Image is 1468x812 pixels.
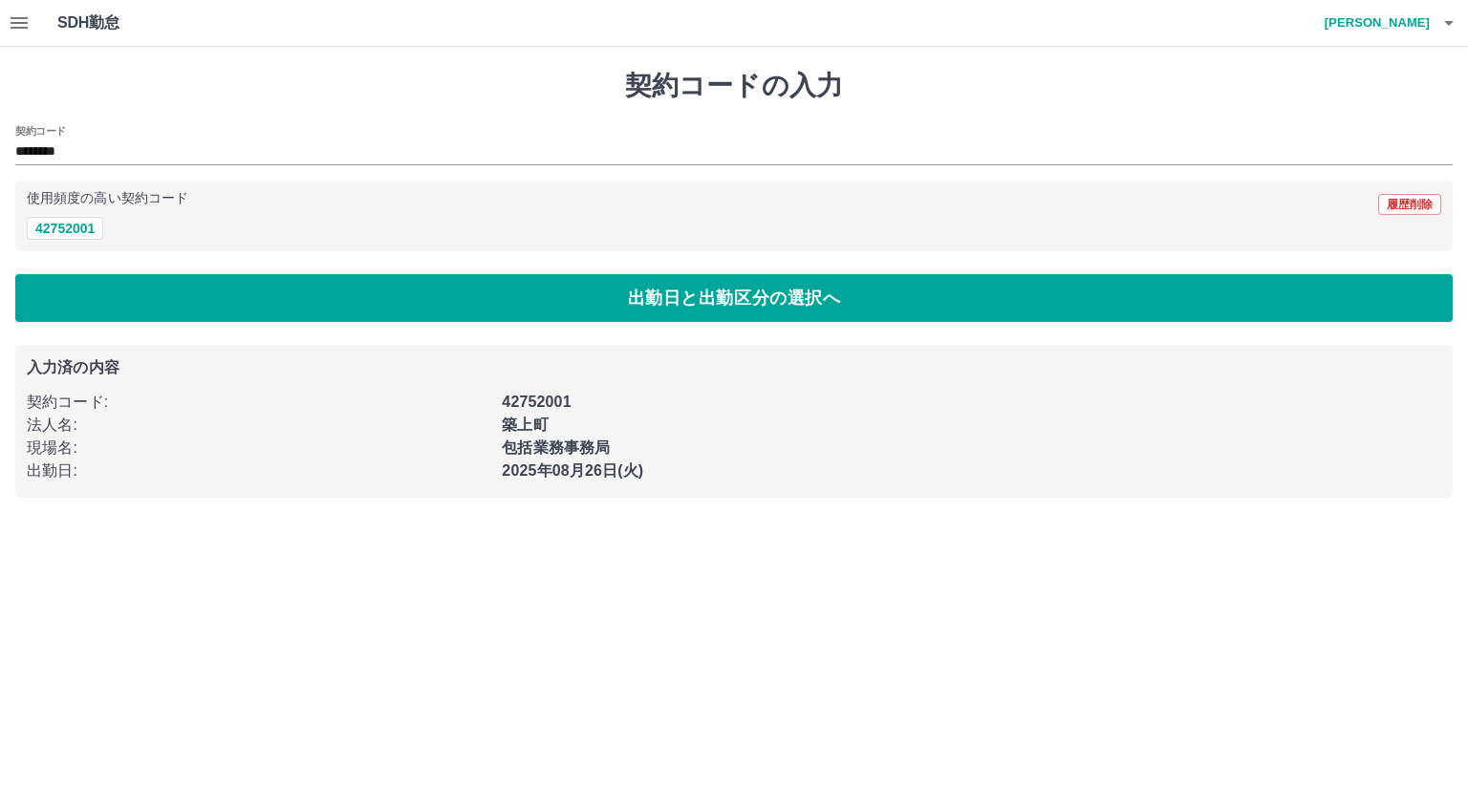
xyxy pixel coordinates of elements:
h1: 契約コードの入力 [15,70,1453,102]
p: 使用頻度の高い契約コード [27,192,188,205]
h2: 契約コード [15,123,66,139]
button: 出勤日と出勤区分の選択へ [15,274,1453,322]
b: 築上町 [502,417,548,433]
p: 契約コード : [27,391,490,414]
p: 入力済の内容 [27,360,1441,375]
p: 現場名 : [27,437,490,459]
b: 包括業務事務局 [502,439,610,456]
p: 法人名 : [27,414,490,437]
b: 42752001 [502,394,571,410]
p: 出勤日 : [27,459,490,482]
b: 2025年08月26日(火) [502,462,643,479]
button: 履歴削除 [1378,194,1441,215]
button: 42752001 [27,217,103,240]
